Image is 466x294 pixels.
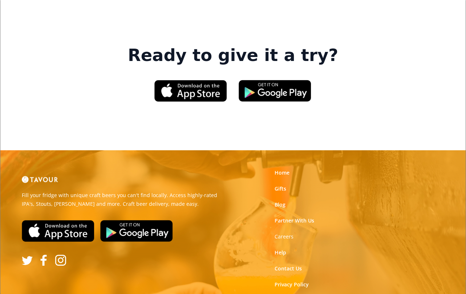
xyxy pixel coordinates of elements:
a: Home [275,169,289,176]
p: Fill your fridge with unique craft beers you can't find locally. Access highly-rated IPA's, Stout... [22,191,228,208]
a: Blog [275,201,285,208]
a: Partner With Us [275,217,314,224]
a: Gifts [275,185,286,192]
a: Careers [275,233,293,240]
a: Help [275,249,286,256]
a: Contact Us [275,265,302,272]
a: Privacy Policy [275,281,309,288]
strong: Ready to give it a try? [128,45,338,66]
